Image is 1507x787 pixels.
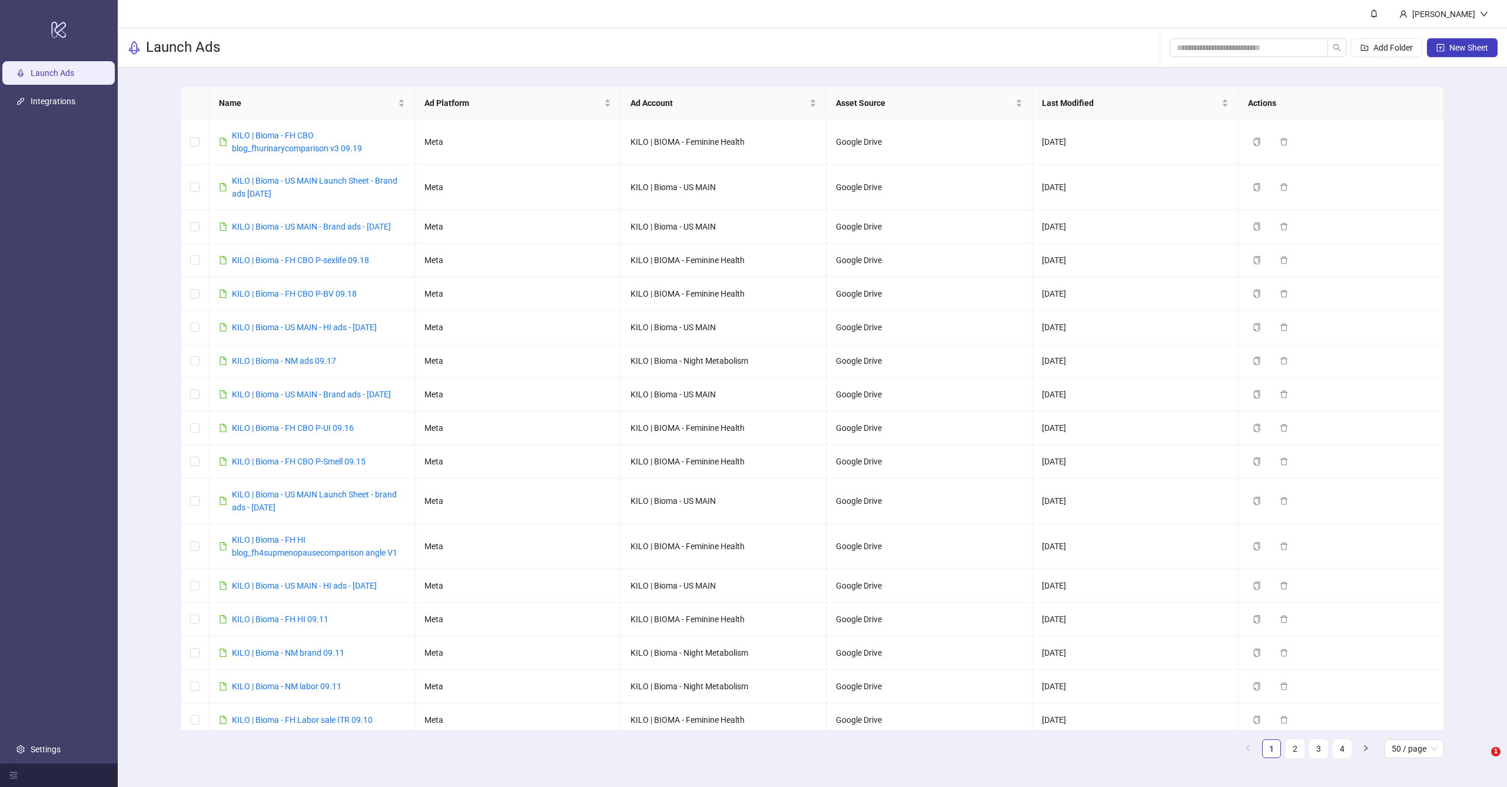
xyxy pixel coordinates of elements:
td: KILO | Bioma - Night Metabolism [621,344,827,378]
span: copy [1253,615,1261,623]
a: KILO | Bioma - FH CBO P-sexlife 09.18 [232,255,369,265]
span: Ad Platform [424,97,602,109]
td: Google Drive [826,703,1033,737]
a: KILO | Bioma - US MAIN - Brand ads - [DATE] [232,390,391,399]
td: Meta [415,703,621,737]
td: Meta [415,569,621,603]
a: KILO | Bioma - US MAIN - Brand ads - [DATE] [232,222,391,231]
td: [DATE] [1033,210,1239,244]
span: Ad Account [630,97,808,109]
span: delete [1280,256,1288,264]
li: 2 [1286,739,1304,758]
span: delete [1280,138,1288,146]
a: 4 [1333,740,1351,758]
div: Page Size [1385,739,1444,758]
button: left [1239,739,1257,758]
td: Google Drive [826,165,1033,210]
span: file [219,716,227,724]
button: Add Folder [1351,38,1422,57]
span: copy [1253,457,1261,466]
li: 1 [1262,739,1281,758]
td: Google Drive [826,311,1033,344]
span: copy [1253,357,1261,365]
td: KILO | Bioma - Night Metabolism [621,636,827,670]
td: KILO | Bioma - US MAIN [621,165,827,210]
td: KILO | Bioma - US MAIN [621,569,827,603]
th: Actions [1239,87,1445,119]
td: Google Drive [826,210,1033,244]
span: file [219,357,227,365]
td: Meta [415,165,621,210]
span: left [1244,745,1252,752]
a: 3 [1310,740,1327,758]
span: copy [1253,390,1261,399]
li: 4 [1333,739,1352,758]
span: delete [1280,424,1288,432]
li: 3 [1309,739,1328,758]
td: Meta [415,524,621,569]
span: file [219,649,227,657]
td: [DATE] [1033,311,1239,344]
span: copy [1253,682,1261,690]
td: Google Drive [826,119,1033,165]
td: Google Drive [826,378,1033,411]
span: copy [1253,183,1261,191]
td: [DATE] [1033,445,1239,479]
span: delete [1280,582,1288,590]
span: file [219,424,227,432]
h3: Launch Ads [146,38,220,57]
span: file [219,138,227,146]
a: 1 [1263,740,1280,758]
span: 1 [1491,747,1501,756]
span: copy [1253,716,1261,724]
span: file [219,390,227,399]
span: copy [1253,582,1261,590]
li: Previous Page [1239,739,1257,758]
td: Meta [415,277,621,311]
span: file [219,682,227,690]
span: delete [1280,223,1288,231]
span: plus-square [1436,44,1445,52]
a: Launch Ads [31,68,74,78]
a: 2 [1286,740,1304,758]
span: delete [1280,390,1288,399]
span: delete [1280,323,1288,331]
td: KILO | Bioma - US MAIN [621,479,827,524]
span: New Sheet [1449,43,1488,52]
span: copy [1253,323,1261,331]
a: KILO | Bioma - FH CBO P-UI 09.16 [232,423,354,433]
a: KILO | Bioma - FH HI blog_fh4supmenopausecomparison angle V1 [232,535,397,557]
span: file [219,183,227,191]
td: [DATE] [1033,411,1239,445]
a: KILO | Bioma - NM ads 09.17 [232,356,336,366]
td: [DATE] [1033,703,1239,737]
td: [DATE] [1033,569,1239,603]
a: KILO | Bioma - US MAIN Launch Sheet - brand ads - [DATE] [232,490,397,512]
span: Last Modified [1042,97,1219,109]
span: delete [1280,290,1288,298]
td: [DATE] [1033,244,1239,277]
a: KILO | Bioma - FH CBO P-BV 09.18 [232,289,357,298]
td: Google Drive [826,670,1033,703]
td: Meta [415,344,621,378]
span: delete [1280,716,1288,724]
td: [DATE] [1033,524,1239,569]
a: KILO | Bioma - FH Labor sale ITR 09.10 [232,715,373,725]
td: [DATE] [1033,277,1239,311]
div: [PERSON_NAME] [1408,8,1480,21]
td: Google Drive [826,636,1033,670]
td: Meta [415,636,621,670]
td: KILO | BIOMA - Feminine Health [621,445,827,479]
span: 50 / page [1392,740,1437,758]
a: KILO | Bioma - FH CBO blog_fhurinarycomparison v3 09.19 [232,131,362,153]
td: Meta [415,378,621,411]
span: menu-fold [9,771,18,779]
td: KILO | BIOMA - Feminine Health [621,244,827,277]
td: KILO | Bioma - US MAIN [621,311,827,344]
td: Google Drive [826,277,1033,311]
span: file [219,497,227,505]
span: copy [1253,497,1261,505]
td: Meta [415,411,621,445]
td: Google Drive [826,445,1033,479]
span: file [219,457,227,466]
